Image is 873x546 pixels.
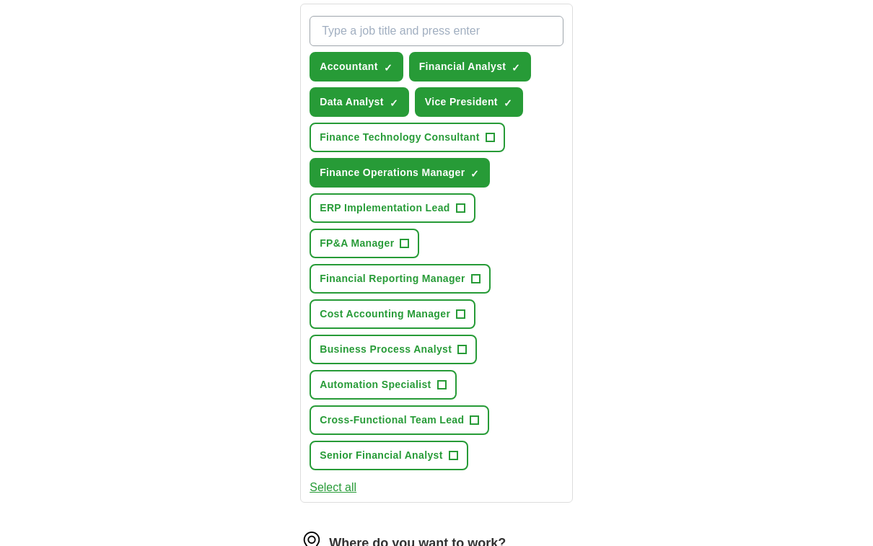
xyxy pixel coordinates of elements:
[320,130,479,145] span: Finance Technology Consultant
[320,271,465,286] span: Financial Reporting Manager
[310,193,475,223] button: ERP Implementation Lead
[310,158,490,188] button: Finance Operations Manager✓
[310,16,563,46] input: Type a job title and press enter
[409,52,532,82] button: Financial Analyst✓
[320,448,442,463] span: Senior Financial Analyst
[320,377,431,392] span: Automation Specialist
[320,236,394,251] span: FP&A Manager
[425,94,498,110] span: Vice President
[310,52,403,82] button: Accountant✓
[310,229,419,258] button: FP&A Manager
[310,441,468,470] button: Senior Financial Analyst
[384,62,392,74] span: ✓
[310,370,456,400] button: Automation Specialist
[320,201,450,216] span: ERP Implementation Lead
[390,97,398,109] span: ✓
[310,335,477,364] button: Business Process Analyst
[415,87,523,117] button: Vice President✓
[320,413,464,428] span: Cross-Functional Team Lead
[310,264,491,294] button: Financial Reporting Manager
[310,299,475,329] button: Cost Accounting Manager
[504,97,512,109] span: ✓
[310,405,489,435] button: Cross-Functional Team Lead
[470,168,479,180] span: ✓
[419,59,506,74] span: Financial Analyst
[310,123,504,152] button: Finance Technology Consultant
[320,94,384,110] span: Data Analyst
[320,165,465,180] span: Finance Operations Manager
[310,87,409,117] button: Data Analyst✓
[320,59,378,74] span: Accountant
[320,307,450,322] span: Cost Accounting Manager
[512,62,520,74] span: ✓
[310,479,356,496] button: Select all
[320,342,452,357] span: Business Process Analyst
